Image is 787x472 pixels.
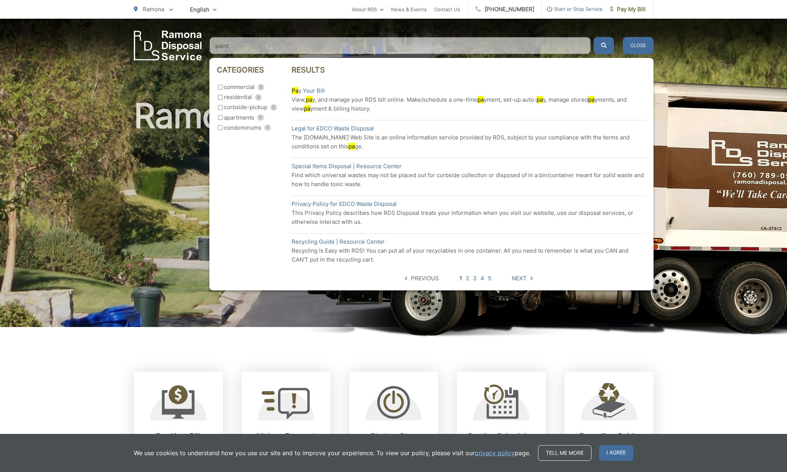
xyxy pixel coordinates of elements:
[488,274,491,283] a: 5
[459,274,462,283] a: 1
[292,237,385,246] a: Recycling Guide | Resource Center
[258,84,264,90] span: 3
[599,445,633,461] span: I agree
[292,65,646,74] h3: Results
[218,85,223,90] input: commercial 3
[477,96,484,103] mark: pa
[357,432,431,450] h2: Start or Stop Service
[588,96,594,103] mark: pa
[218,105,223,110] input: curbside-pickup 2
[537,96,543,103] mark: pa
[224,83,255,92] span: commercial
[475,448,515,457] a: privacy policy
[306,96,312,103] mark: pa
[464,432,538,441] h2: Service Schedules
[292,246,646,264] p: Recycling is Easy with RDS! You can put all of your recyclables in one container. All you need to...
[224,123,261,132] span: condominums
[512,274,533,283] a: Next
[610,5,646,14] span: Pay My Bill
[184,3,222,16] span: English
[304,105,310,112] mark: pa
[572,432,646,441] h2: Recycling Guide
[224,113,254,122] span: apartments
[623,37,654,54] button: Close
[218,125,223,130] input: condominums 1
[292,209,646,226] p: This Privacy Policy describes how RDS Disposal treats your information when you visit our website...
[141,432,215,441] h2: Pay Your Bill
[292,124,374,133] a: Legal for EDCO Waste Disposal
[473,274,477,283] a: 3
[257,114,264,121] span: 1
[143,6,164,13] span: Ramona
[218,95,223,100] input: residential 3
[134,31,202,61] a: EDCD logo. Return to the homepage.
[255,94,262,101] span: 3
[224,103,267,112] span: curbside-pickup
[594,37,614,54] button: Submit the search query.
[249,432,323,441] h2: Make a Request
[292,87,298,94] mark: Pa
[538,445,591,461] a: Tell me more
[466,274,469,283] a: 2
[352,5,384,14] a: About RDS
[480,274,484,283] a: 4
[512,274,527,283] span: Next
[264,124,271,131] span: 1
[411,274,439,283] span: Previous
[292,200,397,209] a: Privacy Policy for EDCO Waste Disposal
[217,65,292,74] h3: Categories
[348,143,355,150] mark: pa
[292,171,646,189] p: Find which universal wastes may not be placed out for curbside collection or disposed of in a bin...
[292,86,325,95] a: Pay Your Bill
[292,95,646,113] p: View, y, and manage your RDS bill online. Make/schedule a one-time yment, set-up auto- y, manage ...
[270,104,277,111] span: 2
[134,97,654,334] h1: Ramona
[391,5,427,14] a: News & Events
[134,448,531,457] p: We use cookies to understand how you use our site and to improve your experience. To view our pol...
[434,5,460,14] a: Contact Us
[292,162,402,171] a: Special Items Disposal | Resource Center
[292,133,646,151] p: The [DOMAIN_NAME] Web Site is an online information service provided by RDS, subject to your comp...
[224,93,252,102] span: residential
[209,37,591,54] input: Search
[218,115,223,120] input: apartments 1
